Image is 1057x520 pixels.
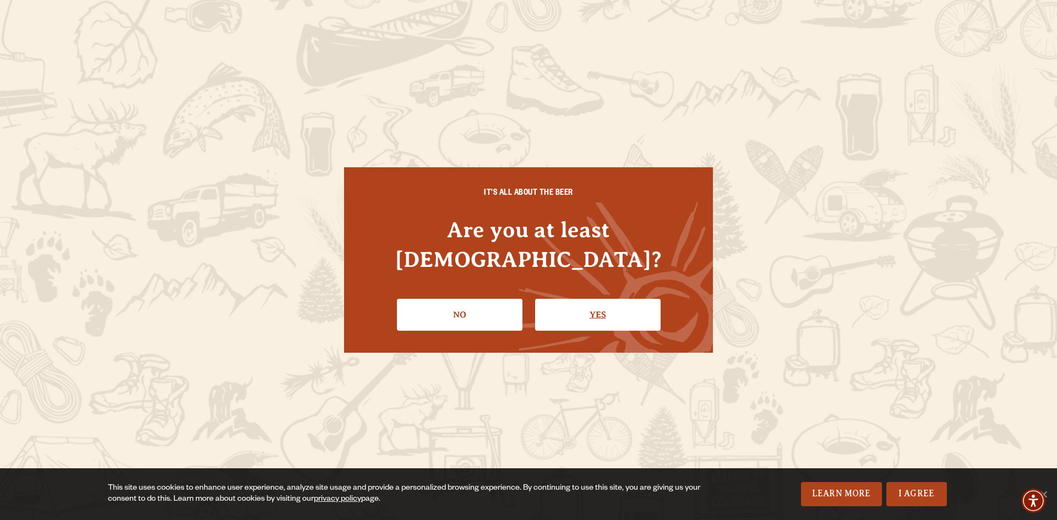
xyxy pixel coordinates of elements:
[314,495,361,504] a: privacy policy
[366,215,691,273] h4: Are you at least [DEMOGRAPHIC_DATA]?
[1021,489,1045,513] div: Accessibility Menu
[535,299,661,331] a: Confirm I'm 21 or older
[801,482,882,506] a: Learn More
[108,483,709,505] div: This site uses cookies to enhance user experience, analyze site usage and provide a personalized ...
[397,299,522,331] a: No
[366,189,691,199] h6: IT'S ALL ABOUT THE BEER
[886,482,947,506] a: I Agree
